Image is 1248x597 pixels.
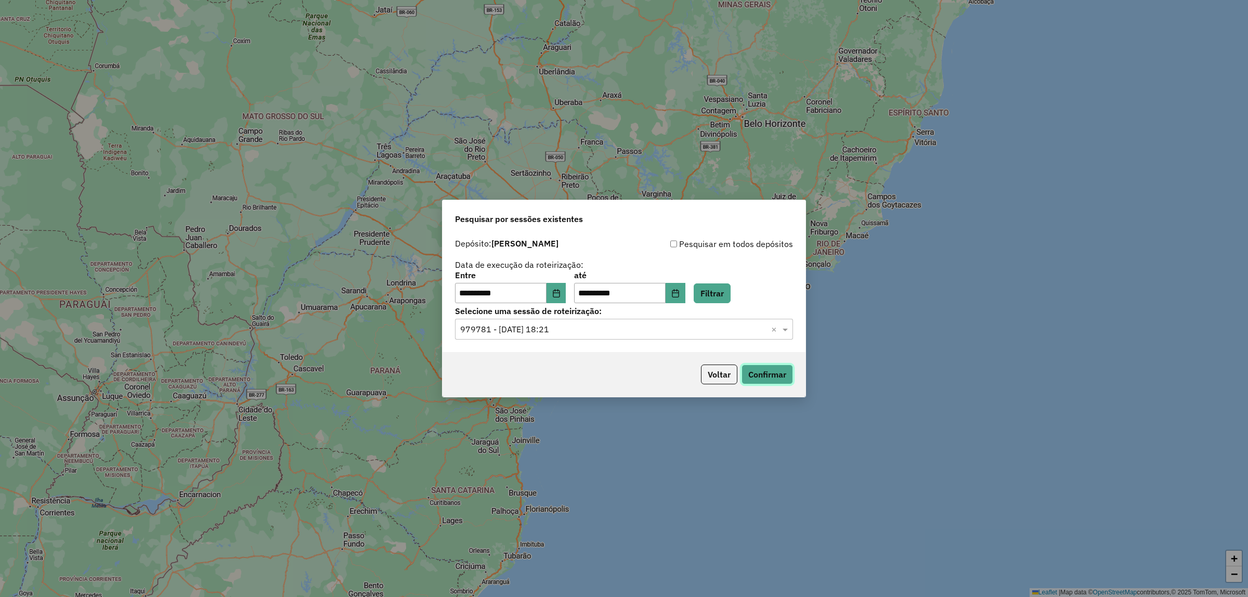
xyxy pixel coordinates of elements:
button: Voltar [701,365,737,384]
label: Depósito: [455,237,558,250]
label: Entre [455,269,566,281]
label: até [574,269,685,281]
label: Data de execução da roteirização: [455,258,583,271]
button: Filtrar [694,283,731,303]
span: Clear all [771,323,780,335]
button: Confirmar [742,365,793,384]
strong: [PERSON_NAME] [491,238,558,249]
label: Selecione uma sessão de roteirização: [455,305,793,317]
span: Pesquisar por sessões existentes [455,213,583,225]
div: Pesquisar em todos depósitos [624,238,793,250]
button: Choose Date [666,283,685,304]
button: Choose Date [547,283,566,304]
